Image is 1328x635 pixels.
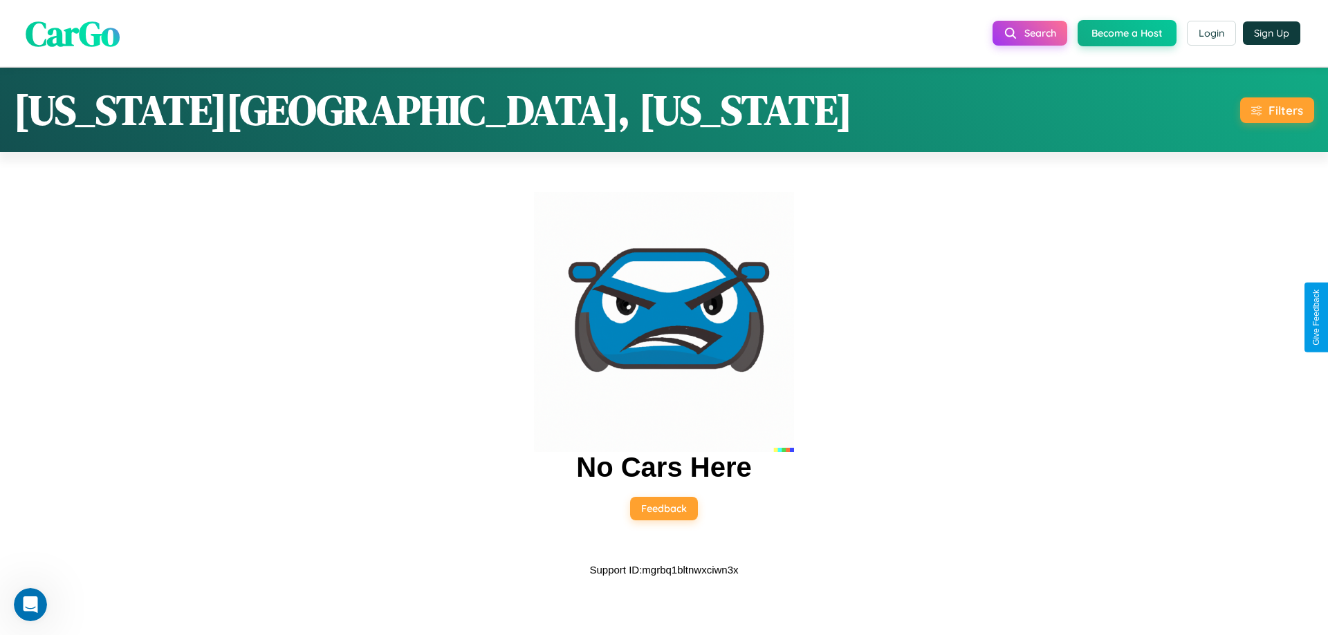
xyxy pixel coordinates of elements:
[1311,290,1321,345] div: Give Feedback
[993,21,1067,46] button: Search
[576,452,751,483] h2: No Cars Here
[1078,20,1177,46] button: Become a Host
[1024,27,1056,39] span: Search
[14,82,852,138] h1: [US_STATE][GEOGRAPHIC_DATA], [US_STATE]
[534,192,794,452] img: car
[589,560,738,579] p: Support ID: mgrbq1bltnwxciwn3x
[630,497,698,520] button: Feedback
[1187,21,1236,46] button: Login
[26,9,120,57] span: CarGo
[1243,21,1300,45] button: Sign Up
[14,588,47,621] iframe: Intercom live chat
[1240,97,1314,123] button: Filters
[1269,103,1303,117] div: Filters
